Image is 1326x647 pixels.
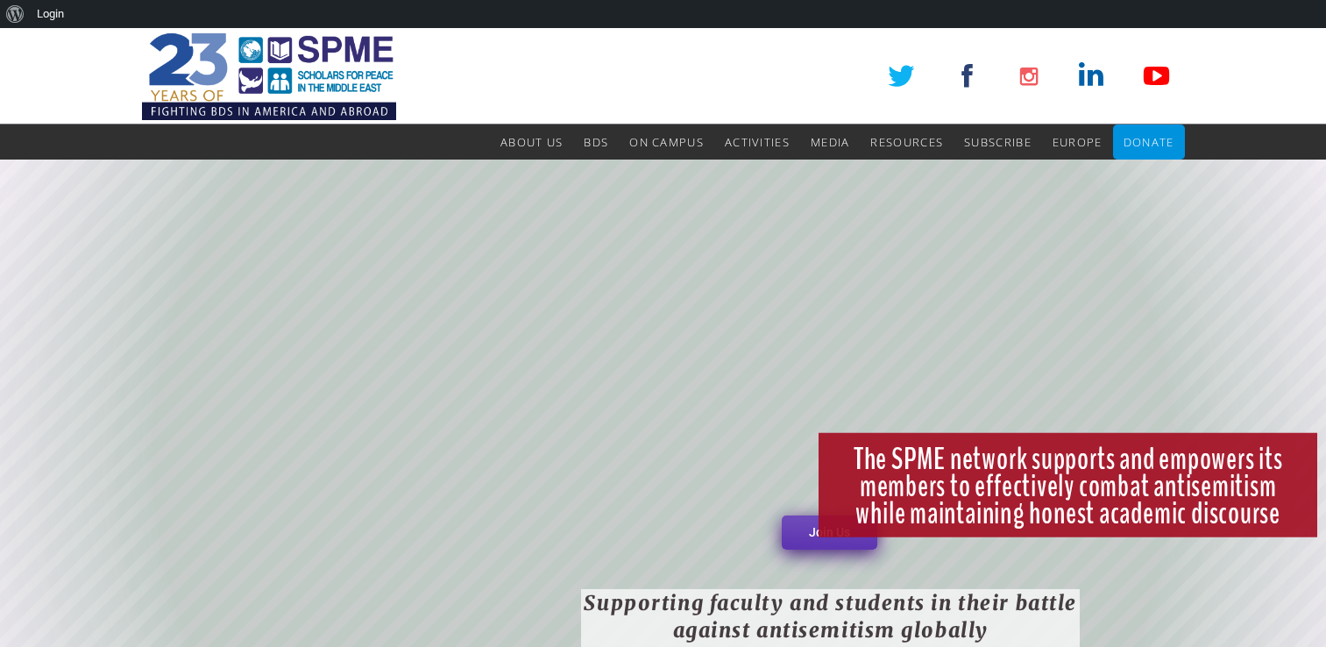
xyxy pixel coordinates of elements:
[500,134,563,150] span: About Us
[584,124,608,160] a: BDS
[1124,134,1174,150] span: Donate
[811,124,850,160] a: Media
[870,124,943,160] a: Resources
[142,28,396,124] img: SPME
[581,589,1080,647] rs-layer: Supporting faculty and students in their battle against antisemitism globally
[725,134,790,150] span: Activities
[964,134,1032,150] span: Subscribe
[725,124,790,160] a: Activities
[500,124,563,160] a: About Us
[584,134,608,150] span: BDS
[811,134,850,150] span: Media
[1053,134,1103,150] span: Europe
[629,134,704,150] span: On Campus
[819,433,1317,537] rs-layer: The SPME network supports and empowers its members to effectively combat antisemitism while maint...
[964,124,1032,160] a: Subscribe
[629,124,704,160] a: On Campus
[1053,124,1103,160] a: Europe
[1124,124,1174,160] a: Donate
[782,515,877,550] a: Join Us
[870,134,943,150] span: Resources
